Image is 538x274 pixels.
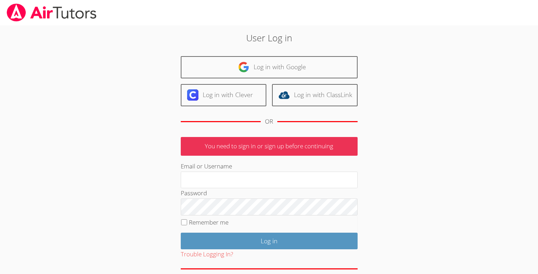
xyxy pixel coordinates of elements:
[181,162,232,170] label: Email or Username
[187,89,198,101] img: clever-logo-6eab21bc6e7a338710f1a6ff85c0baf02591cd810cc4098c63d3a4b26e2feb20.svg
[181,189,207,197] label: Password
[238,61,249,73] img: google-logo-50288ca7cdecda66e5e0955fdab243c47b7ad437acaf1139b6f446037453330a.svg
[181,84,266,106] a: Log in with Clever
[189,218,228,226] label: Remember me
[181,137,358,156] p: You need to sign in or sign up before continuing
[181,249,233,260] button: Trouble Logging In?
[278,89,290,101] img: classlink-logo-d6bb404cc1216ec64c9a2012d9dc4662098be43eaf13dc465df04b49fa7ab582.svg
[124,31,414,44] h2: User Log in
[272,84,358,106] a: Log in with ClassLink
[265,117,273,127] div: OR
[181,233,358,249] input: Log in
[181,56,358,78] a: Log in with Google
[6,4,97,22] img: airtutors_banner-c4298cdbf04f3fff15de1276eac7730deb9818008684d7c2e4769d2f7ddbe033.png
